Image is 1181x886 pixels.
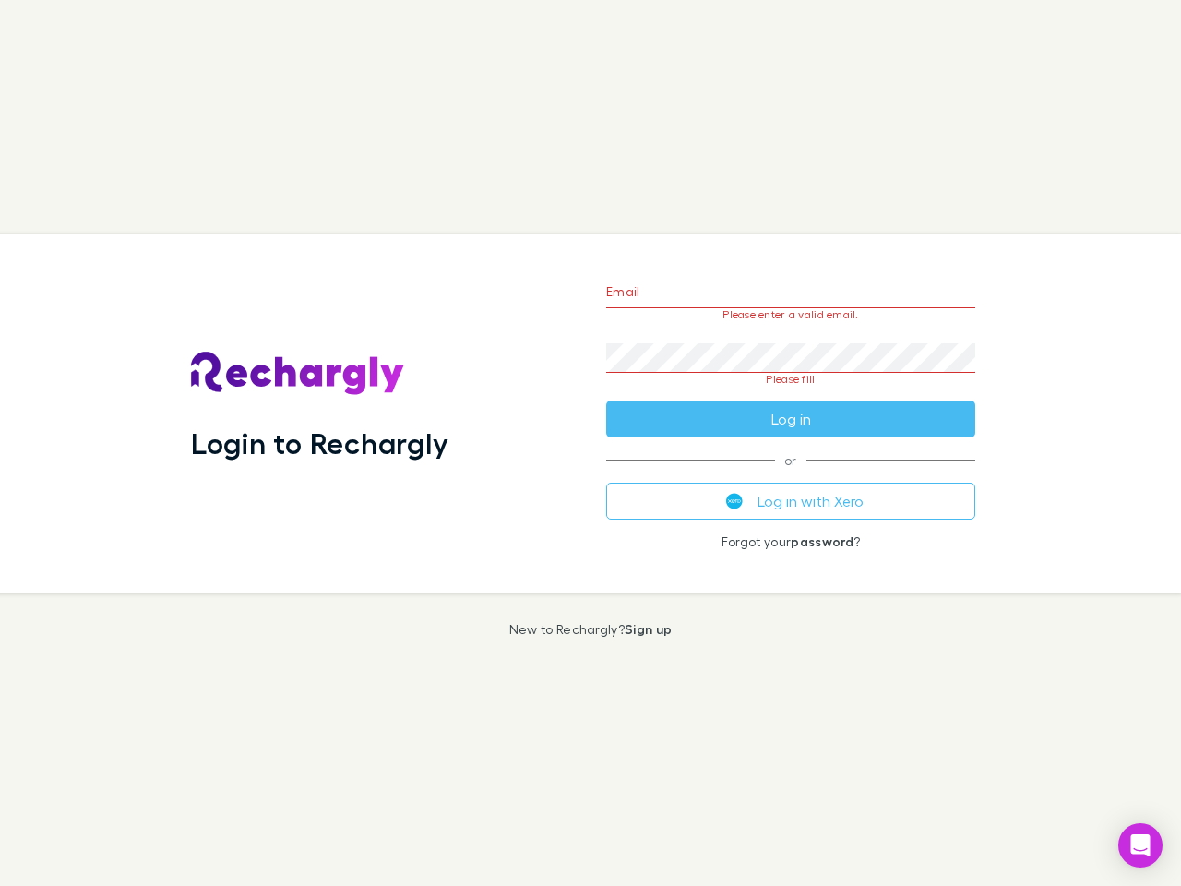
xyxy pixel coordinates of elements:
button: Log in with Xero [606,483,975,520]
a: password [791,533,853,549]
h1: Login to Rechargly [191,425,448,461]
div: Open Intercom Messenger [1118,823,1163,868]
p: Forgot your ? [606,534,975,549]
a: Sign up [625,621,672,637]
img: Xero's logo [726,493,743,509]
p: New to Rechargly? [509,622,673,637]
img: Rechargly's Logo [191,352,405,396]
p: Please fill [606,373,975,386]
button: Log in [606,401,975,437]
p: Please enter a valid email. [606,308,975,321]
